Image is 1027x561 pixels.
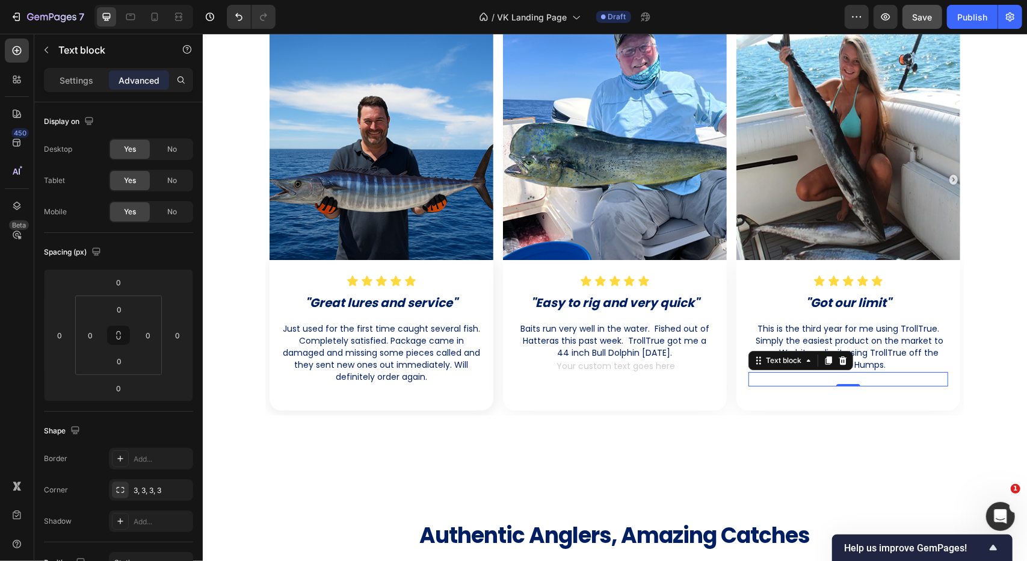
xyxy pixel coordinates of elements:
p: Text block [58,43,161,57]
input: 0px [81,326,99,344]
input: 0px [139,326,157,344]
button: Save [902,5,942,29]
p: Baits run very well in the water. Fished out of Hatteras this past week. TrollTrue got me a 44 in... [313,289,511,325]
h2: Authentic Anglers, Amazing Catches [58,487,766,518]
p: This is the third year for me using TrollTrue. Simply the easiest product on the market to use. W... [547,289,744,337]
button: 7 [5,5,90,29]
p: Settings [60,74,93,87]
span: Save [913,12,933,22]
div: 3, 3, 3, 3 [134,485,190,496]
input: 0 [51,326,69,344]
input: 0 [106,273,131,291]
span: Draft [608,11,626,22]
span: No [167,206,177,217]
div: Text block [561,321,601,332]
span: No [167,144,177,155]
p: Just used for the first time caught several fish. Completely satisfied. Package came in damaged a... [80,289,277,349]
div: 450 [11,128,29,138]
div: Publish [957,11,987,23]
span: Yes [124,175,136,186]
div: Border [44,453,67,464]
input: 0px [107,352,131,370]
div: Rich Text Editor. Editing area: main [79,288,279,350]
div: Spacing (px) [44,244,103,261]
strong: "Easy to rig and very quick" [328,261,496,277]
span: Help us improve GemPages! [844,542,986,554]
button: Publish [947,5,998,29]
span: / [492,11,495,23]
div: Display on [44,114,96,130]
span: 1 [1011,484,1020,494]
button: Show survey - Help us improve GemPages! [844,541,1001,555]
p: ⁠⁠⁠⁠⁠⁠⁠ [313,261,511,277]
div: Rich Text Editor. Editing area: main [546,338,745,353]
div: Tablet [44,175,65,186]
iframe: Design area [203,34,1027,561]
iframe: Intercom live chat [986,502,1015,531]
span: VK Landing Page [498,11,567,23]
div: Shadow [44,516,72,527]
input: 0px [107,300,131,318]
div: Corner [44,485,68,495]
div: Desktop [44,144,72,155]
div: Add... [134,516,190,527]
div: Shape [44,423,82,439]
div: Add... [134,454,190,465]
span: No [167,175,177,186]
span: Yes [124,206,136,217]
strong: "Great lures and service" [103,261,255,277]
span: Yes [124,144,136,155]
div: Beta [9,220,29,230]
div: Rich Text Editor. Editing area: main [312,326,512,353]
div: Mobile [44,206,67,217]
div: Undo/Redo [227,5,276,29]
input: 0 [106,379,131,397]
strong: "Got our limit" [603,261,688,277]
p: 7 [79,10,84,24]
h2: Rich Text Editor. Editing area: main [312,260,512,278]
input: 0 [168,326,187,344]
p: Advanced [119,74,159,87]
